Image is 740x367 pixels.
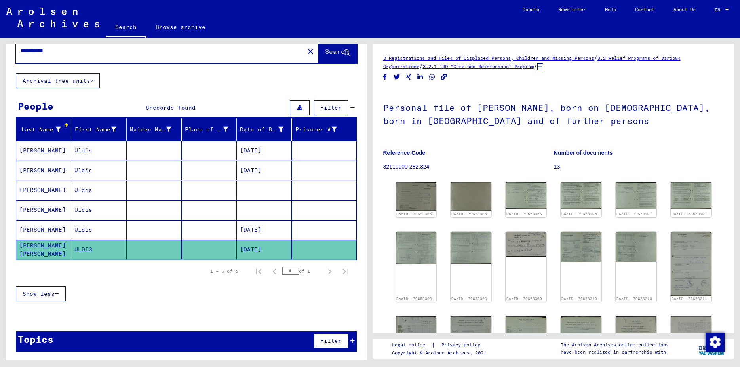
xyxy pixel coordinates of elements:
img: 002.jpg [616,232,656,262]
a: Search [106,17,146,38]
a: DocID: 79658310 [561,297,597,301]
mat-cell: [DATE] [237,240,292,259]
img: 001.jpg [506,182,546,209]
span: / [594,54,597,61]
div: Prisoner # [295,126,337,134]
span: / [419,63,423,70]
button: Share on WhatsApp [428,72,436,82]
img: 002.jpg [451,232,491,264]
mat-cell: Uldis [71,181,126,200]
a: DocID: 79658306 [506,212,542,216]
div: Topics [18,332,53,346]
p: Copyright © Arolsen Archives, 2021 [392,349,490,356]
div: of 1 [282,267,322,275]
img: 001.jpg [561,232,601,262]
button: Share on Facebook [381,72,389,82]
h1: Personal file of [PERSON_NAME], born on [DEMOGRAPHIC_DATA], born in [GEOGRAPHIC_DATA] and of furt... [383,89,725,137]
img: 001.jpg [671,316,711,350]
mat-cell: [DATE] [237,220,292,240]
div: First Name [74,123,126,136]
div: | [392,341,490,349]
mat-cell: ULDIS [71,240,126,259]
span: Show less [23,290,55,297]
mat-cell: [DATE] [237,141,292,160]
div: Last Name [19,123,71,136]
button: Search [318,39,357,63]
img: 001.jpg [396,182,437,211]
img: 002.jpg [451,182,491,211]
span: EN [715,7,723,13]
button: Show less [16,286,66,301]
button: Share on Xing [405,72,413,82]
a: DocID: 79658310 [616,297,652,301]
button: Last page [338,263,354,279]
a: DocID: 79658306 [561,212,597,216]
a: DocID: 79658305 [451,212,487,216]
div: First Name [74,126,116,134]
a: Browse archive [146,17,215,36]
span: 6 [146,104,149,111]
mat-header-cell: First Name [71,118,126,141]
mat-cell: Uldis [71,200,126,220]
div: Place of Birth [185,126,228,134]
div: Date of Birth [240,123,293,136]
img: 001.jpg [396,232,437,264]
div: Maiden Name [130,123,181,136]
span: Filter [320,104,342,111]
a: 32110000 282.324 [383,164,430,170]
a: DocID: 79658308 [396,297,432,301]
b: Number of documents [554,150,613,156]
img: 002.jpg [671,182,711,209]
img: 001.jpg [616,182,656,209]
button: Filter [314,333,348,348]
div: People [18,99,53,113]
img: 001.jpg [671,232,711,296]
mat-icon: close [306,47,315,56]
button: Archival tree units [16,73,100,88]
mat-cell: [PERSON_NAME] [16,220,71,240]
img: Arolsen_neg.svg [6,8,99,27]
a: DocID: 79658307 [672,212,707,216]
mat-cell: [PERSON_NAME] [16,161,71,180]
a: DocID: 79658307 [616,212,652,216]
mat-cell: [DATE] [237,161,292,180]
span: records found [149,104,196,111]
button: Share on Twitter [393,72,401,82]
p: The Arolsen Archives online collections [561,341,669,348]
span: Filter [320,337,342,344]
a: DocID: 79658308 [451,297,487,301]
span: Search [325,48,349,55]
img: Change consent [706,333,725,352]
button: Copy link [440,72,448,82]
button: Filter [314,100,348,115]
mat-cell: [PERSON_NAME] [16,200,71,220]
img: 002.jpg [561,182,601,209]
img: yv_logo.png [697,338,727,358]
button: Next page [322,263,338,279]
span: / [534,63,537,70]
mat-cell: [PERSON_NAME] [PERSON_NAME] [16,240,71,259]
button: Share on LinkedIn [416,72,424,82]
div: Place of Birth [185,123,238,136]
mat-header-cell: Date of Birth [237,118,292,141]
mat-header-cell: Place of Birth [182,118,237,141]
button: Clear [302,43,318,59]
mat-header-cell: Last Name [16,118,71,141]
div: Prisoner # [295,123,346,136]
mat-cell: [PERSON_NAME] [16,181,71,200]
a: DocID: 79658311 [672,297,707,301]
mat-header-cell: Prisoner # [292,118,356,141]
mat-header-cell: Maiden Name [127,118,182,141]
p: have been realized in partnership with [561,348,669,356]
div: Last Name [19,126,61,134]
mat-cell: Uldis [71,141,126,160]
a: 3.2.1 IRO “Care and Maintenance” Program [423,63,534,69]
a: DocID: 79658309 [506,297,542,301]
a: Legal notice [392,341,432,349]
mat-cell: Uldis [71,161,126,180]
img: 001.jpg [506,232,546,257]
div: 1 – 6 of 6 [210,268,238,275]
p: 13 [554,163,724,171]
a: DocID: 79658305 [396,212,432,216]
a: 3 Registrations and Files of Displaced Persons, Children and Missing Persons [383,55,594,61]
